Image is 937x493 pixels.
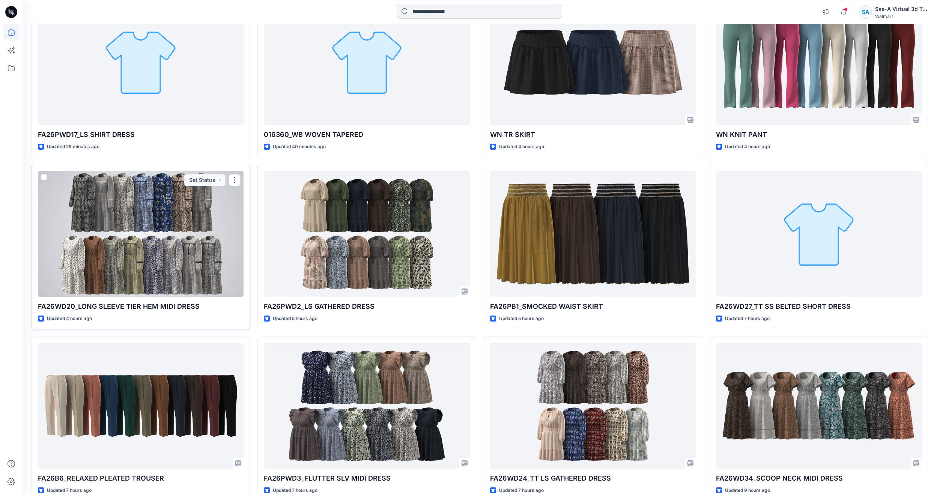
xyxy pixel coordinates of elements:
[875,5,928,14] div: Sae-A Virtual 3d Team
[716,343,922,469] a: FA26WD34_SCOOP NECK MIDI DRESS
[499,315,544,323] p: Updated 5 hours ago
[490,171,696,297] a: FA26PB1_SMOCKED WAIST SKIRT
[264,473,469,484] p: FA26PWD3_FLUTTER SLV MIDI DRESS
[38,473,244,484] p: FA26B6_RELAXED PLEATED TROUSER
[47,143,99,151] p: Updated 29 minutes ago
[490,473,696,484] p: FA26WD24_TT LS GATHERED DRESS
[264,301,469,312] p: FA26PWD2_LS GATHERED DRESS
[273,143,326,151] p: Updated 40 minutes ago
[716,129,922,140] p: WN KNIT PANT
[38,343,244,469] a: FA26B6_RELAXED PLEATED TROUSER
[725,315,770,323] p: Updated 7 hours ago
[38,171,244,297] a: FA26WD20_LONG SLEEVE TIER HEM MIDI DRESS
[490,343,696,469] a: FA26WD24_TT LS GATHERED DRESS
[490,129,696,140] p: WN TR SKIRT
[47,315,92,323] p: Updated 4 hours ago
[264,129,469,140] p: 016360_WB WOVEN TAPERED
[38,301,244,312] p: FA26WD20_LONG SLEEVE TIER HEM MIDI DRESS
[716,473,922,484] p: FA26WD34_SCOOP NECK MIDI DRESS
[725,143,770,151] p: Updated 4 hours ago
[38,129,244,140] p: FA26PWD17_LS SHIRT DRESS
[716,171,922,297] a: FA26WD27_TT SS BELTED SHORT DRESS
[859,5,872,19] div: SA
[499,143,544,151] p: Updated 4 hours ago
[490,301,696,312] p: FA26PB1_SMOCKED WAIST SKIRT
[273,315,317,323] p: Updated 5 hours ago
[875,14,928,19] div: Walmart
[264,343,469,469] a: FA26PWD3_FLUTTER SLV MIDI DRESS
[264,171,469,297] a: FA26PWD2_LS GATHERED DRESS
[716,301,922,312] p: FA26WD27_TT SS BELTED SHORT DRESS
